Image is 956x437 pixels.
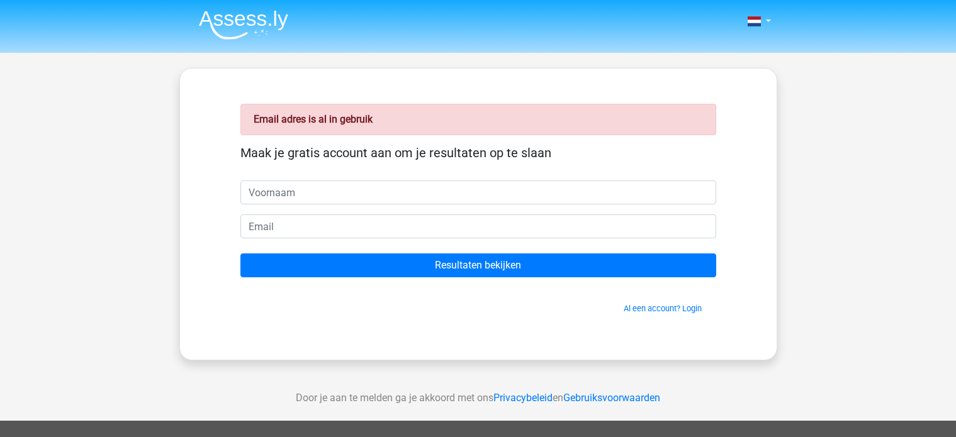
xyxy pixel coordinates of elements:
[563,392,660,404] a: Gebruiksvoorwaarden
[240,145,716,160] h5: Maak je gratis account aan om je resultaten op te slaan
[624,304,702,313] a: Al een account? Login
[493,392,553,404] a: Privacybeleid
[240,180,716,204] input: Voornaam
[240,253,716,277] input: Resultaten bekijken
[199,10,288,40] img: Assessly
[240,214,716,238] input: Email
[254,113,373,125] strong: Email adres is al in gebruik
